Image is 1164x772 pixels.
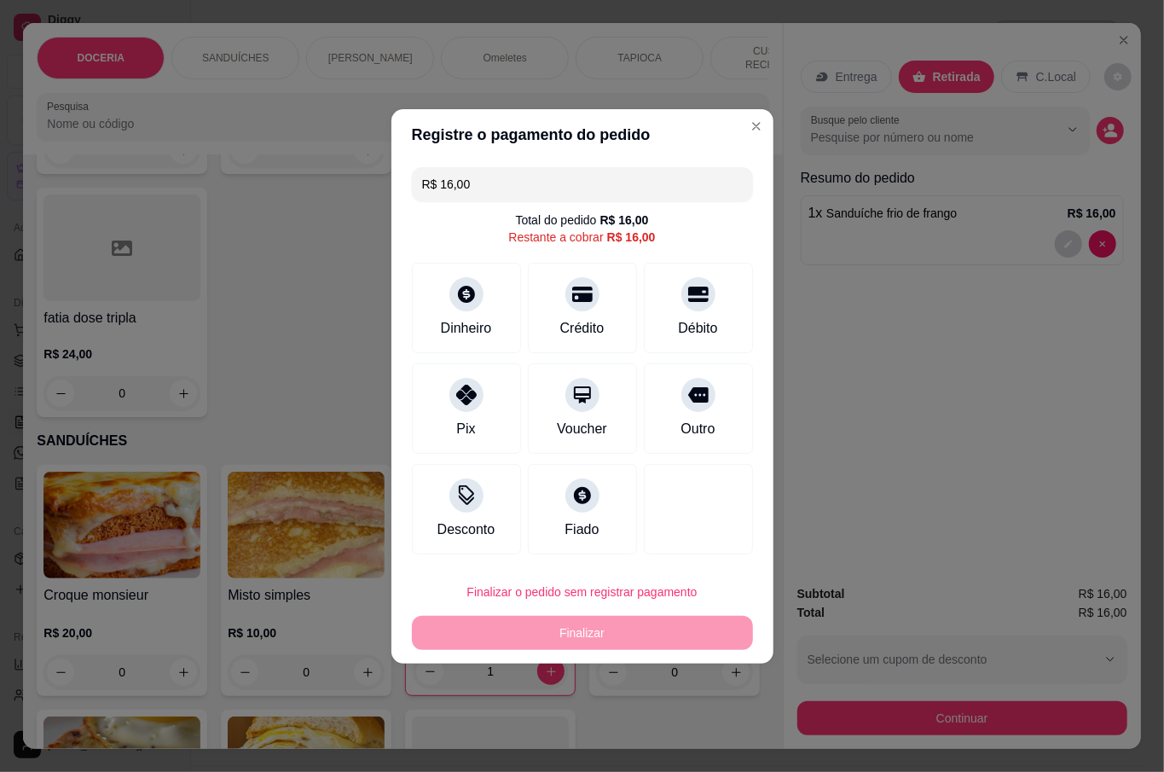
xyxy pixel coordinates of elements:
div: Fiado [565,520,599,540]
div: Dinheiro [441,318,492,339]
button: Close [743,113,770,140]
div: Restante a cobrar [508,229,655,246]
div: R$ 16,00 [600,212,649,229]
button: Finalizar o pedido sem registrar pagamento [412,575,753,609]
div: Pix [456,419,475,439]
div: Voucher [557,419,607,439]
div: Crédito [560,318,605,339]
input: Ex.: hambúrguer de cordeiro [422,167,743,201]
div: Débito [678,318,717,339]
div: Desconto [437,520,495,540]
header: Registre o pagamento do pedido [391,109,773,160]
div: Total do pedido [516,212,649,229]
div: R$ 16,00 [607,229,656,246]
div: Outro [680,419,715,439]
